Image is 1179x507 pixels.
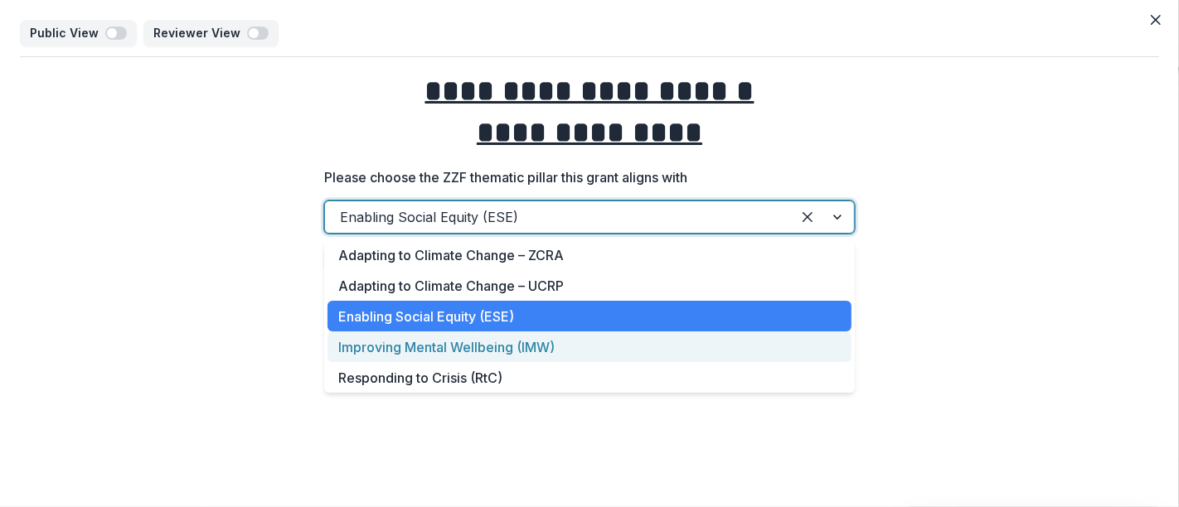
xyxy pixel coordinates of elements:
[324,167,687,187] p: Please choose the ZZF thematic pillar this grant aligns with
[20,20,137,46] button: Public View
[794,204,821,230] div: Clear selected options
[327,270,851,301] div: Adapting to Climate Change – UCRP
[327,301,851,331] div: Enabling Social Equity (ESE)
[327,239,851,270] div: Adapting to Climate Change – ZCRA
[327,331,851,362] div: Improving Mental Wellbeing (IMW)
[30,27,105,41] p: Public View
[143,20,279,46] button: Reviewer View
[327,362,851,393] div: Responding to Crisis (RtC)
[153,27,247,41] p: Reviewer View
[1143,7,1169,33] button: Close
[324,239,855,393] div: Select options list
